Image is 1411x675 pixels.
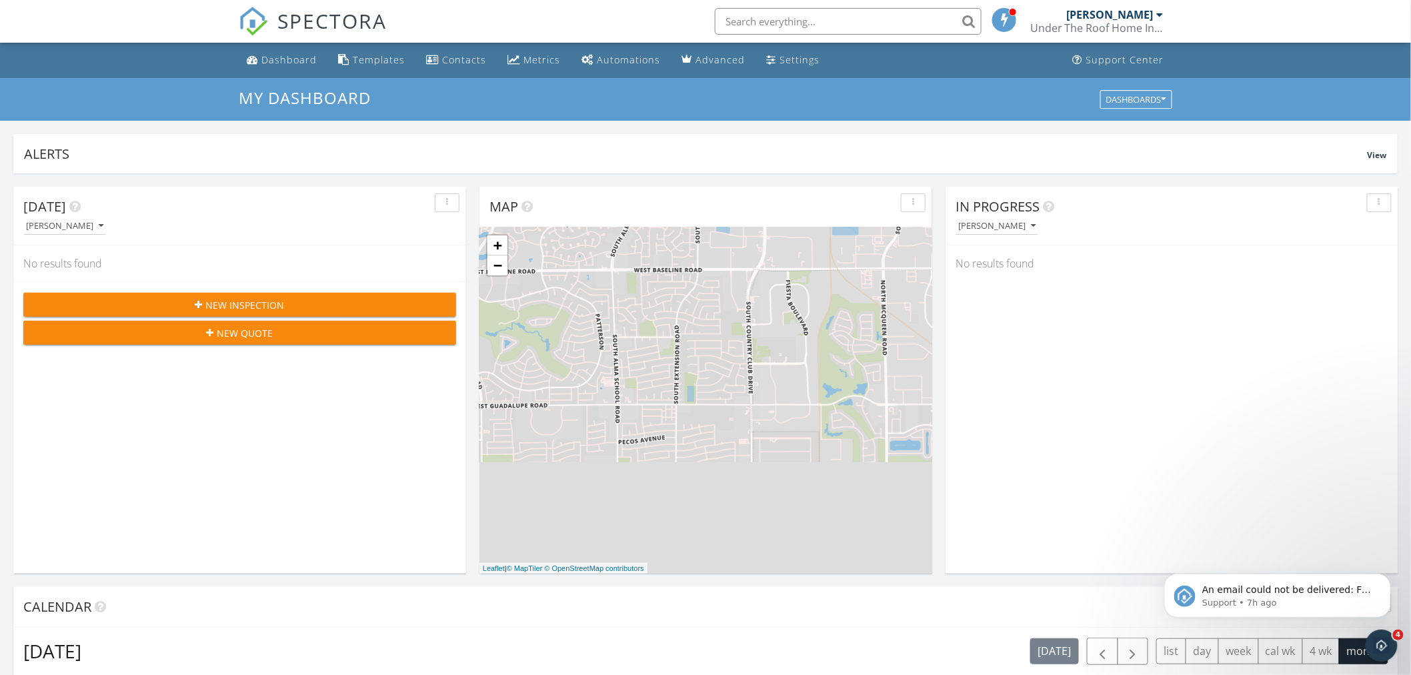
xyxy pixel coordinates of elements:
[1030,638,1079,664] button: [DATE]
[23,293,456,317] button: New Inspection
[217,326,273,340] span: New Quote
[1258,638,1304,664] button: cal wk
[1144,546,1411,639] iframe: Intercom notifications message
[523,53,560,66] div: Metrics
[1030,21,1164,35] div: Under The Roof Home Inspections
[780,53,820,66] div: Settings
[489,197,518,215] span: Map
[353,53,405,66] div: Templates
[1393,630,1404,640] span: 4
[507,564,543,572] a: © MapTiler
[695,53,745,66] div: Advanced
[23,321,456,345] button: New Quote
[1087,638,1118,665] button: Previous month
[1118,638,1149,665] button: Next month
[13,245,466,281] div: No results found
[1067,8,1154,21] div: [PERSON_NAME]
[23,217,106,235] button: [PERSON_NAME]
[1339,638,1388,664] button: month
[261,53,317,66] div: Dashboard
[1302,638,1340,664] button: 4 wk
[1366,630,1398,662] iframe: Intercom live chat
[23,638,81,664] h2: [DATE]
[487,235,507,255] a: Zoom in
[23,197,66,215] span: [DATE]
[946,245,1398,281] div: No results found
[576,48,665,73] a: Automations (Basic)
[956,197,1040,215] span: In Progress
[1218,638,1259,664] button: week
[597,53,660,66] div: Automations
[239,18,387,46] a: SPECTORA
[1368,149,1387,161] span: View
[421,48,491,73] a: Contacts
[277,7,387,35] span: SPECTORA
[483,564,505,572] a: Leaflet
[676,48,750,73] a: Advanced
[1100,90,1172,109] button: Dashboards
[26,221,103,231] div: [PERSON_NAME]
[545,564,644,572] a: © OpenStreetMap contributors
[479,563,647,574] div: |
[487,255,507,275] a: Zoom out
[333,48,410,73] a: Templates
[1086,53,1164,66] div: Support Center
[958,221,1036,231] div: [PERSON_NAME]
[1186,638,1219,664] button: day
[442,53,486,66] div: Contacts
[502,48,565,73] a: Metrics
[1068,48,1170,73] a: Support Center
[24,145,1368,163] div: Alerts
[956,217,1038,235] button: [PERSON_NAME]
[239,87,371,109] span: My Dashboard
[1156,638,1186,664] button: list
[206,298,285,312] span: New Inspection
[1106,95,1166,104] div: Dashboards
[715,8,982,35] input: Search everything...
[23,598,91,616] span: Calendar
[761,48,825,73] a: Settings
[241,48,322,73] a: Dashboard
[239,7,268,36] img: The Best Home Inspection Software - Spectora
